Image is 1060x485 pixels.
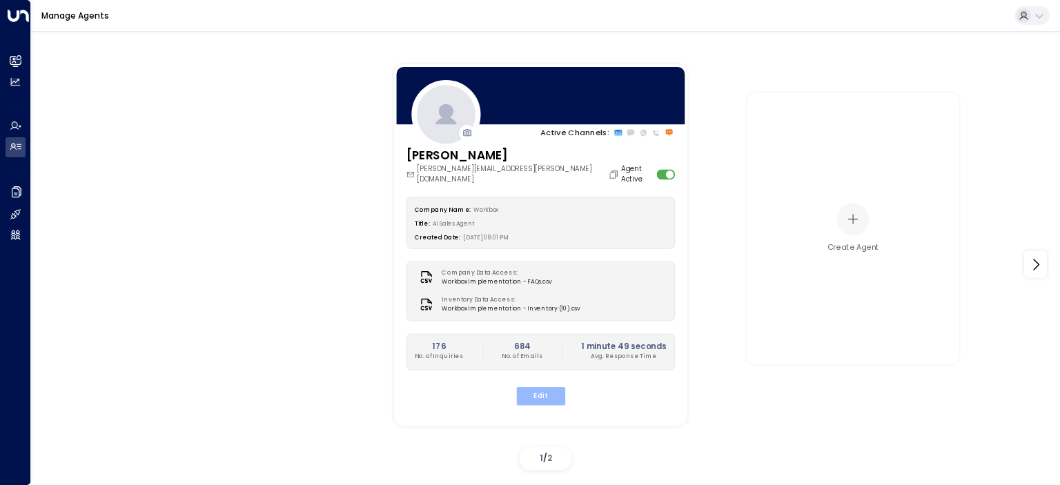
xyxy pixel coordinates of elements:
h2: 1 minute 49 seconds [581,341,667,353]
div: [PERSON_NAME][EMAIL_ADDRESS][PERSON_NAME][DOMAIN_NAME] [406,164,621,185]
span: Workbox Implementation - Inventory (10).csv [442,305,580,314]
a: Manage Agents [41,10,109,21]
h2: 176 [414,341,463,353]
button: Copy [608,169,621,179]
label: Title: [414,219,429,227]
span: AI Sales Agent [432,219,474,227]
span: 1 [540,452,543,464]
label: Company Name: [414,206,470,213]
span: Workbox [473,206,498,213]
h3: [PERSON_NAME] [406,146,621,164]
p: No. of Inquiries [414,353,463,362]
label: Created Date: [414,233,460,241]
p: Avg. Response Time [581,353,667,362]
div: / [520,447,571,470]
label: Company Data Access: [442,268,547,277]
h2: 684 [502,341,543,353]
label: Agent Active [621,164,653,185]
div: Create Agent [827,242,879,253]
label: Inventory Data Access: [442,296,575,305]
p: No. of Emails [502,353,543,362]
button: Edit [516,387,565,405]
span: [DATE] 08:01 PM [463,233,509,241]
span: 2 [547,452,552,464]
p: Active Channels: [540,127,609,139]
span: Workbox Implementation - FAQs.csv [442,277,551,286]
